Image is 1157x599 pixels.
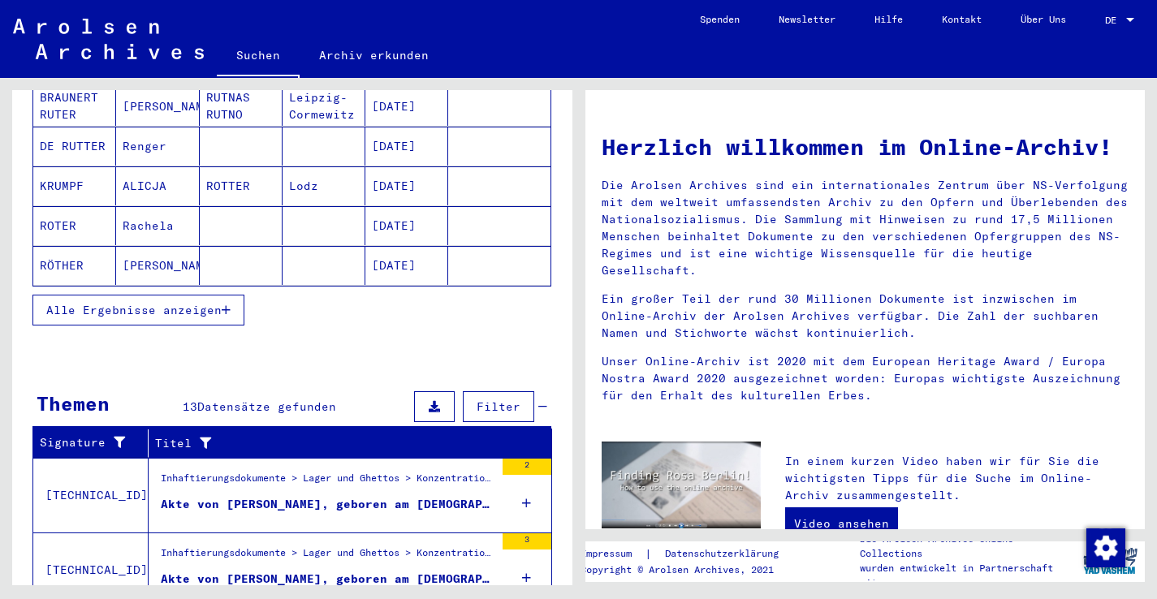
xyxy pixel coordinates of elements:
[161,471,494,493] div: Inhaftierungsdokumente > Lager und Ghettos > Konzentrationslager Herzogenbusch-Vught > Individuel...
[33,127,116,166] mat-cell: DE RUTTER
[503,533,551,549] div: 3
[365,166,448,205] mat-cell: [DATE]
[116,87,199,126] mat-cell: [PERSON_NAME]
[300,36,448,75] a: Archiv erkunden
[785,507,898,540] a: Video ansehen
[581,562,798,577] p: Copyright © Arolsen Archives, 2021
[365,246,448,285] mat-cell: [DATE]
[217,36,300,78] a: Suchen
[860,561,1074,590] p: wurden entwickelt in Partnerschaft mit
[200,166,283,205] mat-cell: ROTTER
[33,246,116,285] mat-cell: RÖTHER
[785,453,1129,504] p: In einem kurzen Video haben wir für Sie die wichtigsten Tipps für die Suche im Online-Archiv zusa...
[161,571,494,588] div: Akte von [PERSON_NAME], geboren am [DEMOGRAPHIC_DATA]
[33,458,149,532] td: [TECHNICAL_ID]
[116,206,199,245] mat-cell: Rachela
[365,87,448,126] mat-cell: [DATE]
[652,545,798,562] a: Datenschutzerklärung
[40,430,148,456] div: Signature
[155,435,512,452] div: Titel
[1105,15,1123,26] span: DE
[116,166,199,205] mat-cell: ALICJA
[365,127,448,166] mat-cell: [DATE]
[155,430,532,456] div: Titel
[33,206,116,245] mat-cell: ROTER
[503,459,551,475] div: 2
[40,434,127,451] div: Signature
[197,399,336,414] span: Datensätze gefunden
[602,353,1129,404] p: Unser Online-Archiv ist 2020 mit dem European Heritage Award / Europa Nostra Award 2020 ausgezeic...
[116,127,199,166] mat-cell: Renger
[33,166,116,205] mat-cell: KRUMPF
[183,399,197,414] span: 13
[860,532,1074,561] p: Die Arolsen Archives Online-Collections
[581,545,645,562] a: Impressum
[283,166,365,205] mat-cell: Lodz
[602,177,1129,279] p: Die Arolsen Archives sind ein internationales Zentrum über NS-Verfolgung mit dem weltweit umfasse...
[32,295,244,325] button: Alle Ergebnisse anzeigen
[581,545,798,562] div: |
[477,399,520,414] span: Filter
[200,87,283,126] mat-cell: RUTNAS RUTNO
[33,87,116,126] mat-cell: BRAUNERT RUTER
[1086,528,1125,567] img: Zustimmung ändern
[161,496,494,513] div: Akte von [PERSON_NAME], geboren am [DEMOGRAPHIC_DATA]
[46,303,222,317] span: Alle Ergebnisse anzeigen
[602,130,1129,164] h1: Herzlich willkommen im Online-Archiv!
[161,545,494,568] div: Inhaftierungsdokumente > Lager und Ghettos > Konzentrationslager [GEOGRAPHIC_DATA] > Individuelle...
[602,291,1129,342] p: Ein großer Teil der rund 30 Millionen Dokumente ist inzwischen im Online-Archiv der Arolsen Archi...
[283,87,365,126] mat-cell: Leipzig-Cormewitz
[1080,541,1141,581] img: yv_logo.png
[116,246,199,285] mat-cell: [PERSON_NAME]
[37,389,110,418] div: Themen
[463,391,534,422] button: Filter
[365,206,448,245] mat-cell: [DATE]
[13,19,204,59] img: Arolsen_neg.svg
[602,442,762,528] img: video.jpg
